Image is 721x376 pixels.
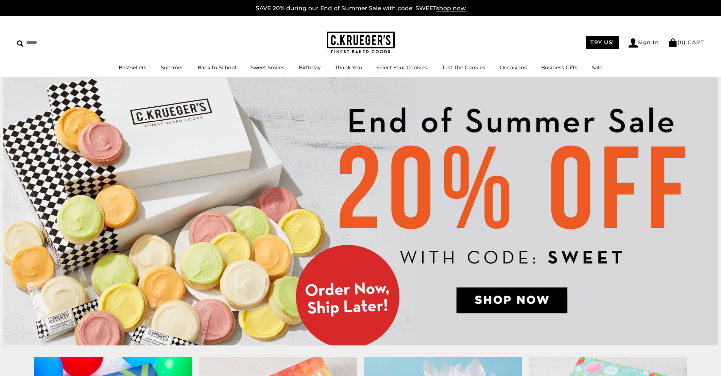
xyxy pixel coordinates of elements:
a: Birthday [299,64,321,71]
a: (0) CART [668,39,704,46]
a: Sweet Smiles [251,64,285,71]
a: Occasions [500,64,527,71]
a: Bestsellers [119,64,147,71]
a: Just The Cookies [442,64,485,71]
a: Business Gifts [541,64,578,71]
img: Search [17,40,23,47]
a: Summer [161,64,183,71]
input: Search [17,37,98,48]
span: shop now [436,5,466,12]
a: SAVE 20% during our End of Summer Sale with code: SWEETshop now [256,5,466,12]
a: TRY US! [586,36,619,49]
a: Back to School [198,64,236,71]
img: C.Krueger's Special Offer [3,77,718,345]
a: Sale [592,64,602,71]
a: Thank You [335,64,362,71]
span: 0 [680,39,684,46]
a: Sign In [629,38,659,48]
img: Account [629,38,638,48]
a: Select Your Cookies [376,64,427,71]
img: Bag [668,38,677,47]
img: C.KRUEGER'S [327,32,395,54]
